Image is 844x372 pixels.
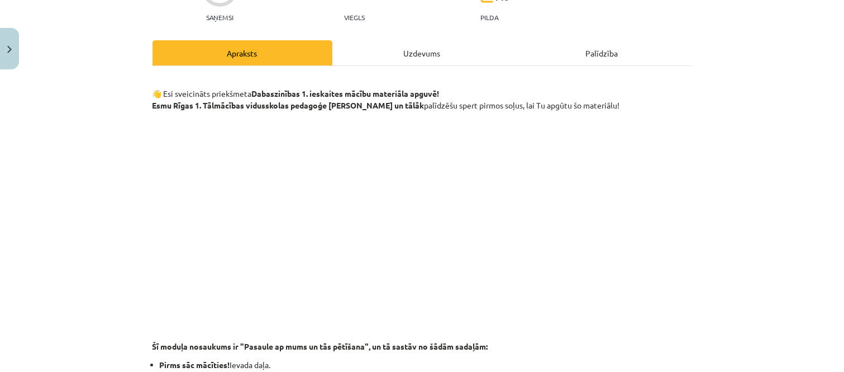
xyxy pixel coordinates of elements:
[160,360,230,370] strong: Pirms sāc mācīties!
[480,13,498,21] p: pilda
[332,40,512,65] div: Uzdevums
[344,13,365,21] p: Viegls
[160,359,692,371] li: Ievada daļa.
[252,88,301,98] strong: Dabaszinības
[152,341,245,351] b: Šī moduļa nosaukums ir "
[152,40,332,65] div: Apraksts
[202,13,238,21] p: Saņemsi
[245,341,488,351] b: Pasaule ap mums un tās pētīšana", un tā sastāv no šādām sadaļām:
[152,76,692,111] p: 👋 Esi sveicināts priekšmeta palīdzēšu spert pirmos soļus, lai Tu apgūtu šo materiālu!
[512,40,692,65] div: Palīdzība
[7,46,12,53] img: icon-close-lesson-0947bae3869378f0d4975bcd49f059093ad1ed9edebbc8119c70593378902aed.svg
